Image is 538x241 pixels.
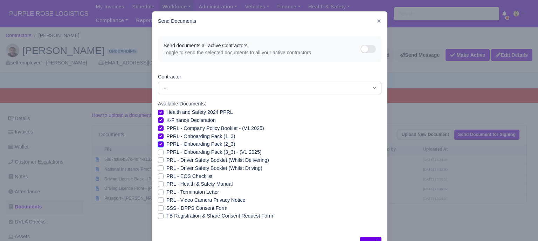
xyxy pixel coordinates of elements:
[166,180,233,188] label: PRL - Health & Safety Manual
[166,148,262,156] label: PPRL - Onboarding Pack (3_3) - (V1 2025)
[158,100,206,108] label: Available Documents:
[158,73,182,81] label: Contractor:
[166,188,219,196] label: PRL - Terminaton Letter
[166,204,227,212] label: SSS - DPPS Consent Form
[166,116,216,124] label: K-Finance Declaration
[166,196,245,204] label: PRL - Video Camera Privacy Notice
[166,132,235,140] label: PPRL - Onboarding Pack (1_3)
[166,108,233,116] label: Health and Safety 2024 PPRL
[164,49,360,56] span: Toggle to send the selected documents to all your active contractors
[152,12,387,31] div: Send Documents
[166,124,264,132] label: PPRL - Company Policy Booklet - (V1 2025)
[166,212,273,220] label: ТB Registration & Share Consent Request Form
[503,207,538,241] iframe: Chat Widget
[166,156,269,164] label: PRL - Driver Safety Booklet (Whilst Delivering)
[166,164,262,172] label: PRL - Driver Safety Booklet (Whilst Driving)
[166,172,213,180] label: PRL - EOS Checklist
[164,42,360,49] span: Send documents all active Contractors
[166,140,235,148] label: PPRL - Onboarding Pack (2_3)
